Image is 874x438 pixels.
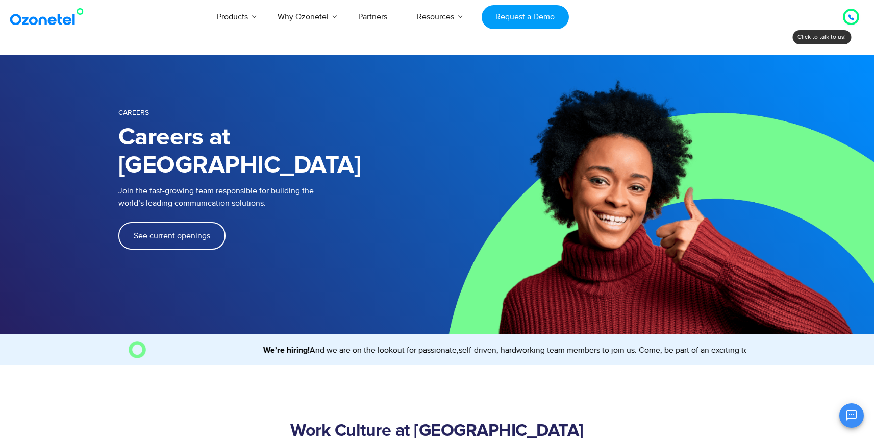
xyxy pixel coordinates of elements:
button: Open chat [839,403,864,428]
a: Request a Demo [482,5,569,29]
marquee: And we are on the lookout for passionate,self-driven, hardworking team members to join us. Come, ... [150,344,746,356]
span: Careers [118,108,149,117]
span: See current openings [134,232,210,240]
h1: Careers at [GEOGRAPHIC_DATA] [118,124,437,180]
p: Join the fast-growing team responsible for building the world’s leading communication solutions. [118,185,422,209]
a: See current openings [118,222,226,250]
img: O Image [129,341,146,358]
strong: We’re hiring! [252,346,298,354]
